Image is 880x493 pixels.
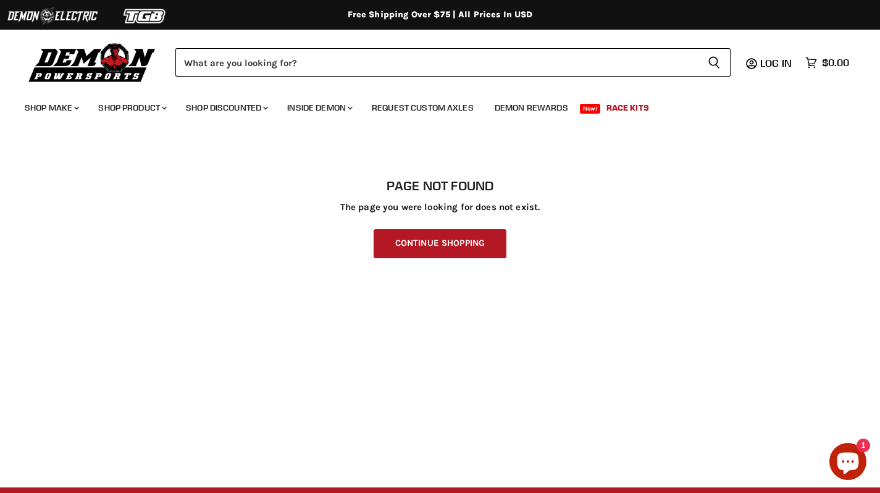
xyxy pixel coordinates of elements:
[25,202,855,213] p: The page you were looking for does not exist.
[15,90,846,120] ul: Main menu
[362,95,483,120] a: Request Custom Axles
[25,179,855,193] h1: Page not found
[580,104,601,114] span: New!
[755,57,799,69] a: Log in
[826,443,870,483] inbox-online-store-chat: Shopify online store chat
[175,48,698,77] input: Search
[25,40,160,84] img: Demon Powersports
[597,95,658,120] a: Race Kits
[698,48,731,77] button: Search
[175,48,731,77] form: Product
[177,95,275,120] a: Shop Discounted
[15,95,86,120] a: Shop Make
[89,95,174,120] a: Shop Product
[822,57,849,69] span: $0.00
[6,4,99,28] img: Demon Electric Logo 2
[485,95,577,120] a: Demon Rewards
[278,95,360,120] a: Inside Demon
[760,57,792,69] span: Log in
[799,54,855,72] a: $0.00
[99,4,191,28] img: TGB Logo 2
[374,229,506,258] a: Continue Shopping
